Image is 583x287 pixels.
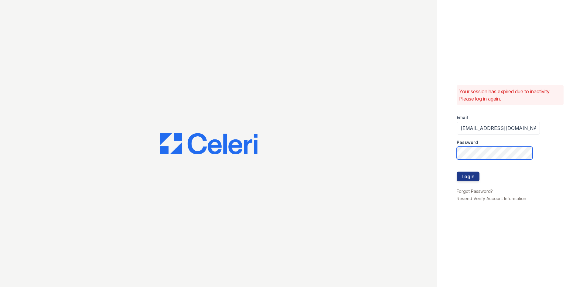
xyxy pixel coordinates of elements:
[457,189,493,194] a: Forgot Password?
[457,114,468,121] label: Email
[457,196,526,201] a: Resend Verify Account Information
[160,133,257,155] img: CE_Logo_Blue-a8612792a0a2168367f1c8372b55b34899dd931a85d93a1a3d3e32e68fde9ad4.png
[459,88,561,102] p: Your session has expired due to inactivity. Please log in again.
[457,139,478,145] label: Password
[457,172,479,181] button: Login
